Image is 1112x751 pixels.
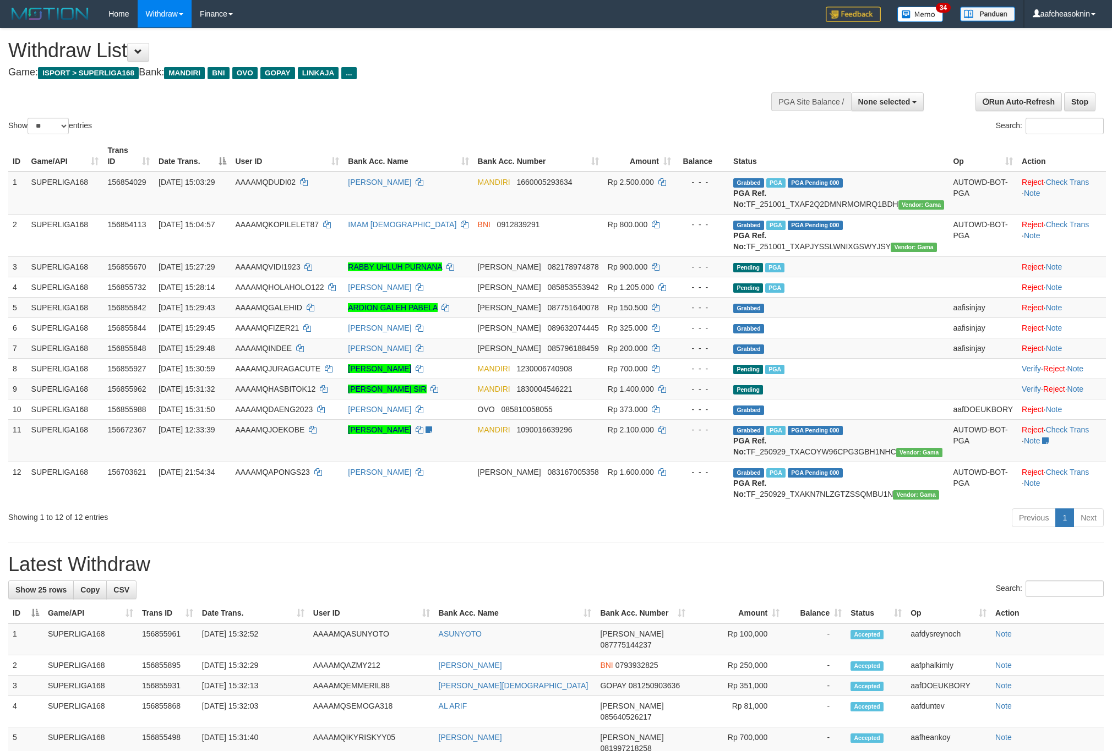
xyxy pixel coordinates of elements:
[1067,385,1084,393] a: Note
[680,282,724,293] div: - - -
[608,220,647,229] span: Rp 800.000
[516,385,572,393] span: Copy 1830004546221 to clipboard
[235,303,302,312] span: AAAAMQGALEHID
[1022,405,1044,414] a: Reject
[348,344,411,353] a: [PERSON_NAME]
[851,92,924,111] button: None selected
[232,67,258,79] span: OVO
[897,7,944,22] img: Button%20Memo.svg
[478,262,541,271] span: [PERSON_NAME]
[235,364,320,373] span: AAAAMQJURAGACUTE
[8,419,27,462] td: 11
[975,92,1062,111] a: Run Auto-Refresh
[729,462,949,504] td: TF_250929_TXAKN7NLZGTZSSQMBU1N
[608,283,654,292] span: Rp 1.205.000
[159,283,215,292] span: [DATE] 15:28:14
[680,424,724,435] div: - - -
[1017,317,1106,338] td: ·
[27,214,103,256] td: SUPERLIGA168
[765,283,784,293] span: Marked by aafheankoy
[949,317,1017,338] td: aafisinjay
[1043,364,1065,373] a: Reject
[949,297,1017,317] td: aafisinjay
[107,405,146,414] span: 156855988
[788,178,843,188] span: PGA Pending
[159,468,215,476] span: [DATE] 21:54:34
[478,178,510,187] span: MANDIRI
[15,585,67,594] span: Show 25 rows
[1022,262,1044,271] a: Reject
[1046,468,1089,476] a: Check Trans
[1017,256,1106,277] td: ·
[680,404,724,415] div: - - -
[8,172,27,215] td: 1
[851,661,884,671] span: Accepted
[733,324,764,333] span: Grabbed
[235,468,309,476] span: AAAAMQAPONGS23
[680,261,724,272] div: - - -
[348,283,411,292] a: [PERSON_NAME]
[995,681,1012,690] a: Note
[159,385,215,393] span: [DATE] 15:31:32
[159,220,215,229] span: [DATE] 15:04:57
[1067,364,1084,373] a: Note
[1026,580,1104,597] input: Search:
[8,256,27,277] td: 3
[1017,358,1106,379] td: · ·
[547,468,598,476] span: Copy 083167005358 to clipboard
[8,379,27,399] td: 9
[960,7,1015,21] img: panduan.png
[733,178,764,188] span: Grabbed
[348,468,411,476] a: [PERSON_NAME]
[1017,277,1106,297] td: ·
[600,640,651,649] span: Copy 087775144237 to clipboard
[348,425,411,434] a: [PERSON_NAME]
[8,338,27,358] td: 7
[788,426,843,435] span: PGA Pending
[851,630,884,639] span: Accepted
[995,629,1012,638] a: Note
[733,344,764,354] span: Grabbed
[8,6,92,22] img: MOTION_logo.png
[936,3,951,13] span: 34
[729,419,949,462] td: TF_250929_TXACOYW96CPG3GBH1NHC
[1022,364,1041,373] a: Verify
[159,324,215,332] span: [DATE] 15:29:45
[949,140,1017,172] th: Op: activate to sort column ascending
[1022,303,1044,312] a: Reject
[784,623,846,655] td: -
[1046,262,1062,271] a: Note
[235,344,292,353] span: AAAAMQINDEE
[608,344,647,353] span: Rp 200.000
[680,322,724,333] div: - - -
[1017,419,1106,462] td: · ·
[516,178,572,187] span: Copy 1660005293634 to clipboard
[107,324,146,332] span: 156855844
[159,178,215,187] span: [DATE] 15:03:29
[107,220,146,229] span: 156854113
[1017,379,1106,399] td: · ·
[107,262,146,271] span: 156855670
[164,67,205,79] span: MANDIRI
[729,214,949,256] td: TF_251001_TXAPJYSSLWNIXGSWYJSY
[434,603,596,623] th: Bank Acc. Name: activate to sort column ascending
[478,364,510,373] span: MANDIRI
[949,462,1017,504] td: AUTOWD-BOT-PGA
[1024,231,1040,240] a: Note
[478,344,541,353] span: [PERSON_NAME]
[996,118,1104,134] label: Search:
[1043,385,1065,393] a: Reject
[733,283,763,293] span: Pending
[1017,172,1106,215] td: · ·
[608,405,647,414] span: Rp 373.000
[547,283,598,292] span: Copy 085853553942 to clipboard
[680,177,724,188] div: - - -
[348,405,411,414] a: [PERSON_NAME]
[43,603,138,623] th: Game/API: activate to sort column ascending
[107,344,146,353] span: 156855848
[949,338,1017,358] td: aafisinjay
[906,655,991,676] td: aafphalkimly
[260,67,295,79] span: GOPAY
[473,140,603,172] th: Bank Acc. Number: activate to sort column ascending
[235,283,324,292] span: AAAAMQHOLAHOLO122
